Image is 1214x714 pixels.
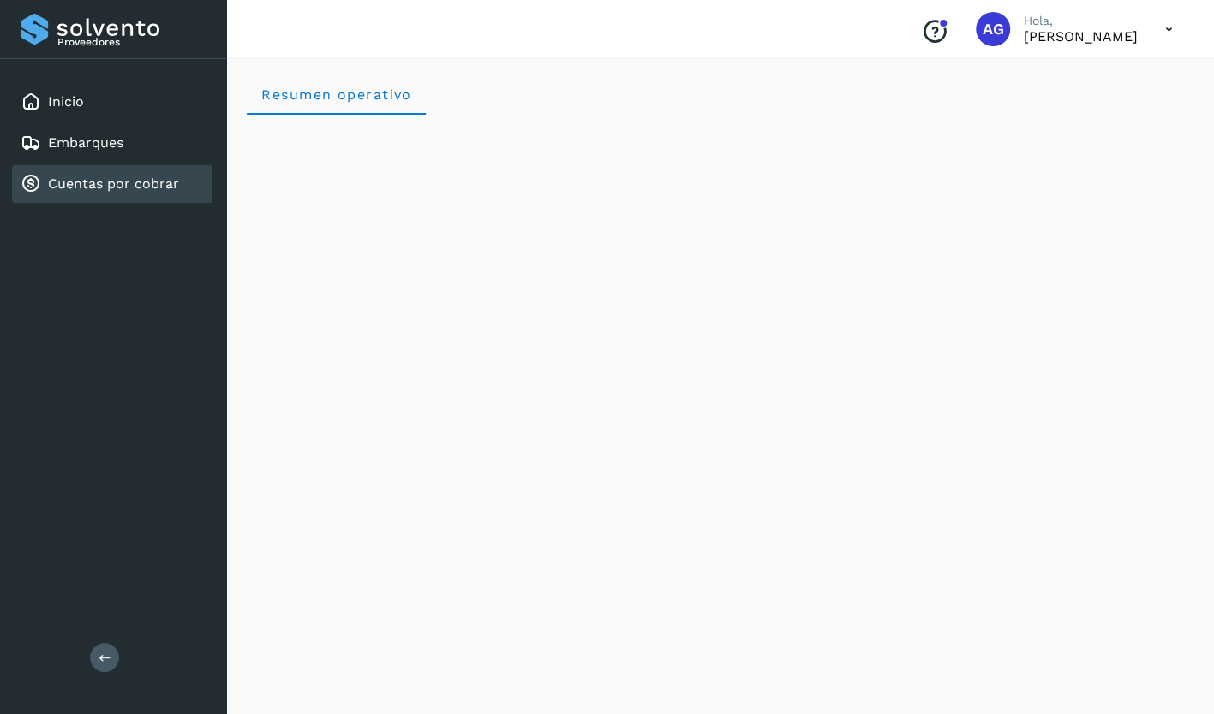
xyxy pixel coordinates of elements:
p: Hola, [1024,14,1138,28]
a: Cuentas por cobrar [48,176,179,192]
a: Inicio [48,93,84,110]
span: Resumen operativo [260,86,412,103]
div: Embarques [12,124,212,162]
p: ALBERTO GARCIA SANCHEZ [1024,28,1138,45]
p: Proveedores [57,36,206,48]
div: Cuentas por cobrar [12,165,212,203]
div: Inicio [12,83,212,121]
a: Embarques [48,134,123,151]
